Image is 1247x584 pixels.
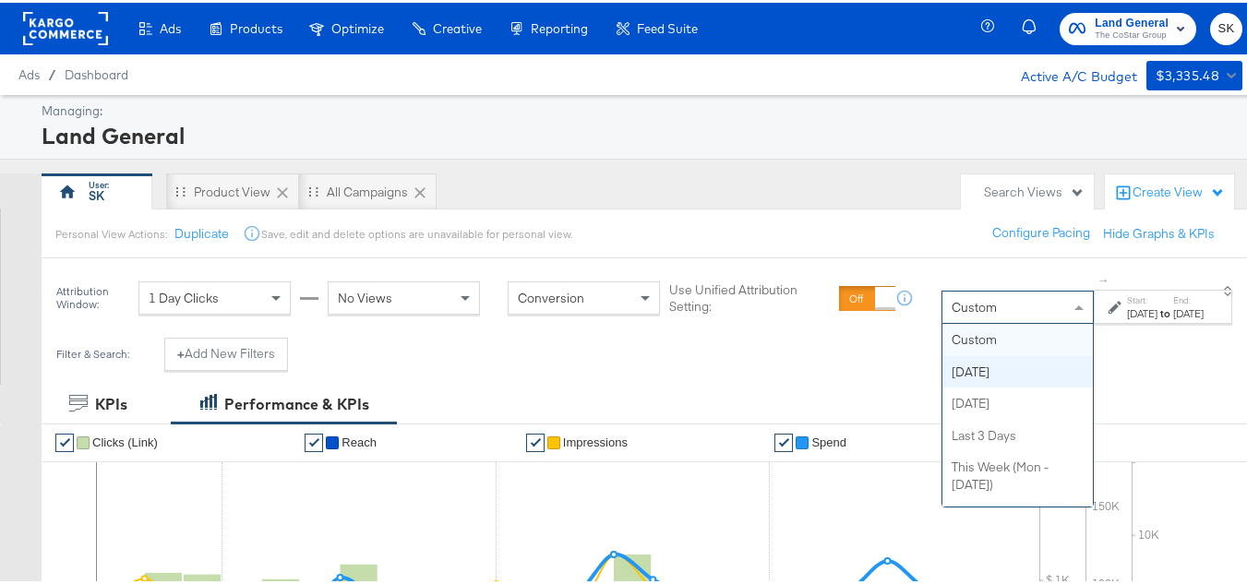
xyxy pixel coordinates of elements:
div: Active A/C Budget [1001,58,1137,86]
div: Personal View Actions: [55,224,167,239]
div: $3,335.48 [1156,62,1220,85]
span: No Views [338,287,392,304]
a: ✔ [526,431,545,449]
strong: to [1157,304,1173,317]
a: ✔ [774,431,793,449]
div: This Week (Mon - [DATE]) [942,448,1093,497]
button: Hide Graphs & KPIs [1103,222,1215,240]
div: Search Views [984,181,1085,198]
span: Optimize [331,18,384,33]
div: Managing: [42,100,1238,117]
div: KPIs [95,391,127,412]
div: Save, edit and delete options are unavailable for personal view. [261,224,572,239]
div: [DATE] [942,353,1093,386]
span: Reach [342,433,377,447]
div: This Week (Sun - [DATE]) [942,497,1093,546]
span: Conversion [518,287,584,304]
div: Custom [942,321,1093,353]
button: $3,335.48 [1146,58,1242,88]
label: Use Unified Attribution Setting: [669,279,832,313]
span: Spend [811,433,846,447]
div: Attribution Window: [55,282,129,308]
a: ✔ [305,431,323,449]
span: Reporting [531,18,588,33]
span: Ads [18,65,40,79]
span: SK [1217,16,1235,37]
button: SK [1210,10,1242,42]
div: Drag to reorder tab [175,184,186,194]
button: Duplicate [174,222,229,240]
span: Products [230,18,282,33]
span: Feed Suite [637,18,698,33]
div: Filter & Search: [55,345,130,358]
span: Clicks (Link) [92,433,158,447]
button: +Add New Filters [164,335,288,368]
span: Custom [952,296,997,313]
div: Drag to reorder tab [308,184,318,194]
span: Land General [1095,11,1169,30]
button: Land GeneralThe CoStar Group [1060,10,1196,42]
div: Create View [1133,181,1225,199]
span: / [40,65,65,79]
div: Last 3 Days [942,417,1093,449]
div: Product View [194,181,270,198]
strong: + [177,342,185,360]
div: Land General [42,117,1238,149]
span: The CoStar Group [1095,26,1169,41]
label: End: [1173,292,1204,304]
div: [DATE] [942,385,1093,417]
a: Dashboard [65,65,128,79]
span: Ads [160,18,181,33]
button: Configure Pacing [979,214,1103,247]
a: ✔ [55,431,74,449]
span: Creative [433,18,482,33]
div: All Campaigns [327,181,408,198]
div: SK [89,185,104,202]
span: ↑ [1096,275,1113,281]
label: Start: [1127,292,1157,304]
div: [DATE] [1173,304,1204,318]
div: Performance & KPIs [224,391,369,412]
span: Impressions [563,433,628,447]
div: [DATE] [1127,304,1157,318]
span: 1 Day Clicks [149,287,219,304]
